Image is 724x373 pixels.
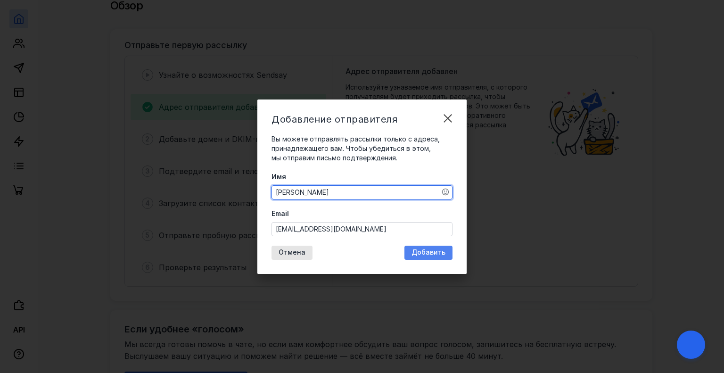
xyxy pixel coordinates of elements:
textarea: [PERSON_NAME] [272,186,452,199]
span: Добавить [411,249,445,257]
span: Вы можете отправлять рассылки только с адреса, принадлежащего вам. Чтобы убедиться в этом, мы отп... [271,135,440,162]
span: Отмена [279,249,305,257]
span: Добавление отправителя [271,114,397,125]
span: Имя [271,172,286,182]
button: Отмена [271,246,313,260]
button: Добавить [404,246,452,260]
span: Email [271,209,289,218]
